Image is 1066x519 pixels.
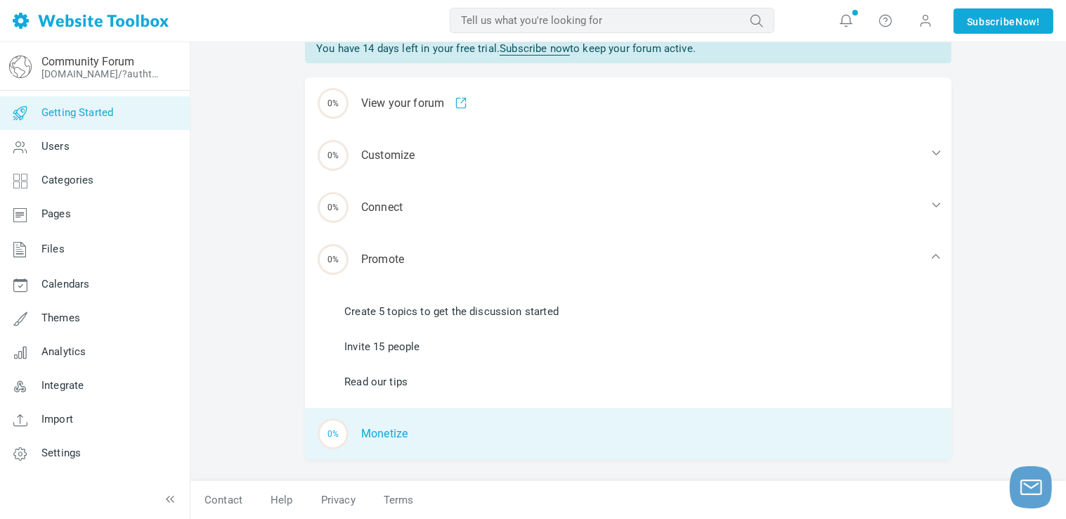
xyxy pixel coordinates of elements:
span: Analytics [41,345,86,358]
span: Import [41,413,73,425]
span: Files [41,243,65,255]
a: SubscribeNow! [954,8,1053,34]
a: Create 5 topics to get the discussion started [344,304,559,319]
span: 0% [318,418,349,449]
span: Pages [41,207,71,220]
div: Customize [305,129,951,181]
div: View your forum [305,77,951,129]
span: Categories [41,174,94,186]
a: [DOMAIN_NAME]/?authtoken=e9f659ad0d5226e85687571d06a58b9e&rememberMe=1 [41,68,164,79]
button: Launch chat [1010,466,1052,508]
img: globe-icon.png [9,56,32,78]
input: Tell us what you're looking for [450,8,774,33]
span: 0% [318,140,349,171]
span: Now! [1015,14,1040,30]
span: 0% [318,192,349,223]
a: 0% Monetize [305,408,951,460]
span: Themes [41,312,80,324]
a: Privacy [307,488,370,513]
div: You have 14 days left in your free trial. to keep your forum active. [305,34,951,63]
a: Terms [370,488,428,513]
a: Read our tips [344,374,408,390]
div: Monetize [305,408,951,460]
a: Help [256,488,307,513]
span: Getting Started [41,106,113,119]
span: Settings [41,447,81,459]
div: Promote [305,233,951,286]
span: 0% [318,88,349,119]
span: Calendars [41,278,89,290]
a: Subscribe now [500,42,570,56]
span: Integrate [41,379,84,392]
span: 0% [318,244,349,275]
a: Contact [190,488,256,513]
span: Users [41,140,70,153]
div: Connect [305,181,951,233]
a: 0% View your forum [305,77,951,129]
a: Community Forum [41,55,134,68]
a: Invite 15 people [344,339,420,354]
